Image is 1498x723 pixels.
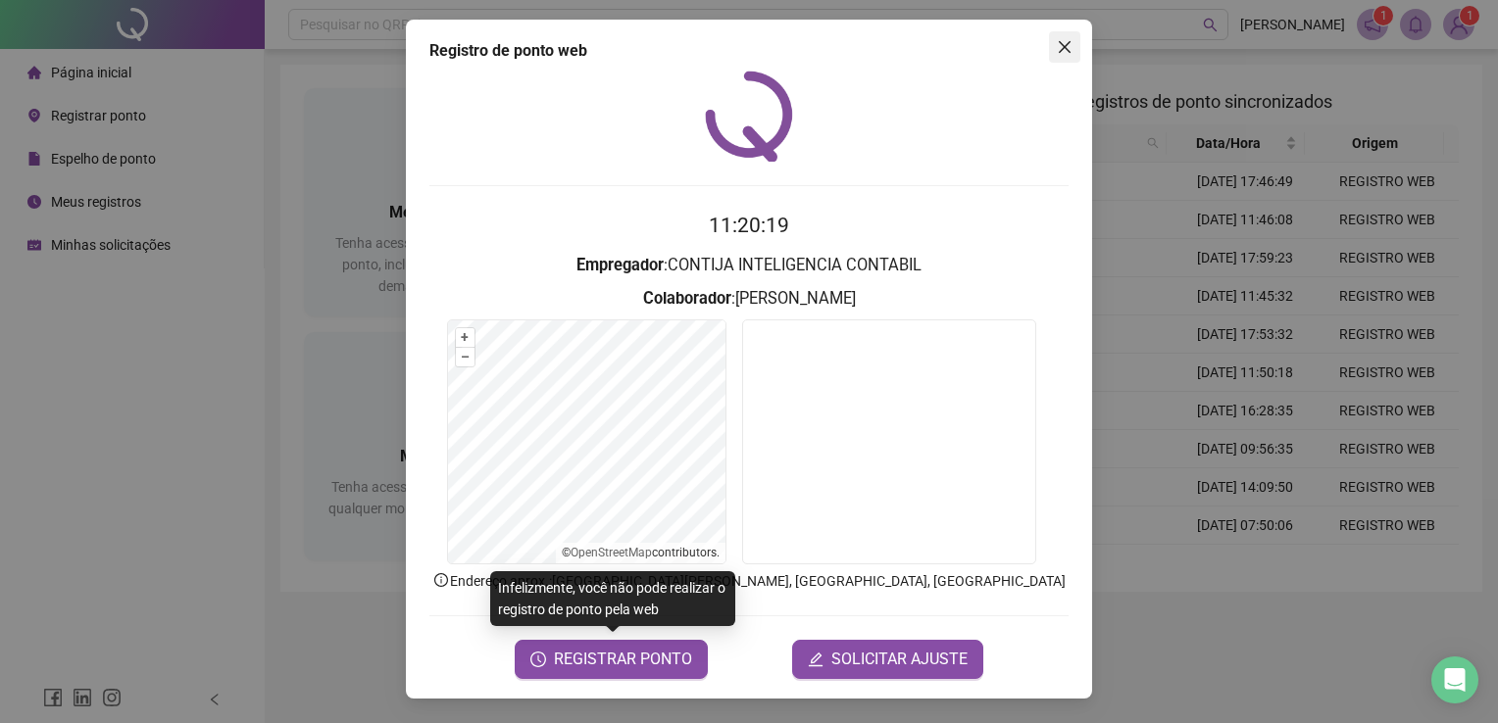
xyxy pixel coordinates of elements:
span: info-circle [432,571,450,589]
button: Close [1049,31,1080,63]
button: – [456,348,474,366]
span: clock-circle [530,651,546,667]
strong: Empregador [576,256,664,274]
h3: : CONTIJA INTELIGENCIA CONTABIL [429,253,1069,278]
p: Endereço aprox. : [GEOGRAPHIC_DATA][PERSON_NAME], [GEOGRAPHIC_DATA], [GEOGRAPHIC_DATA] [429,570,1069,592]
span: edit [808,651,824,667]
div: Infelizmente, você não pode realizar o registro de ponto pela web [490,571,735,626]
span: REGISTRAR PONTO [554,648,692,671]
button: + [456,328,474,347]
span: close [1057,39,1073,55]
div: Open Intercom Messenger [1431,656,1478,703]
h3: : [PERSON_NAME] [429,286,1069,312]
li: © contributors. [562,546,720,559]
a: OpenStreetMap [571,546,652,559]
div: Registro de ponto web [429,39,1069,63]
img: QRPoint [705,71,793,162]
span: SOLICITAR AJUSTE [831,648,968,671]
button: editSOLICITAR AJUSTE [792,640,983,679]
button: REGISTRAR PONTO [515,640,708,679]
strong: Colaborador [643,289,731,308]
time: 11:20:19 [709,214,789,237]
